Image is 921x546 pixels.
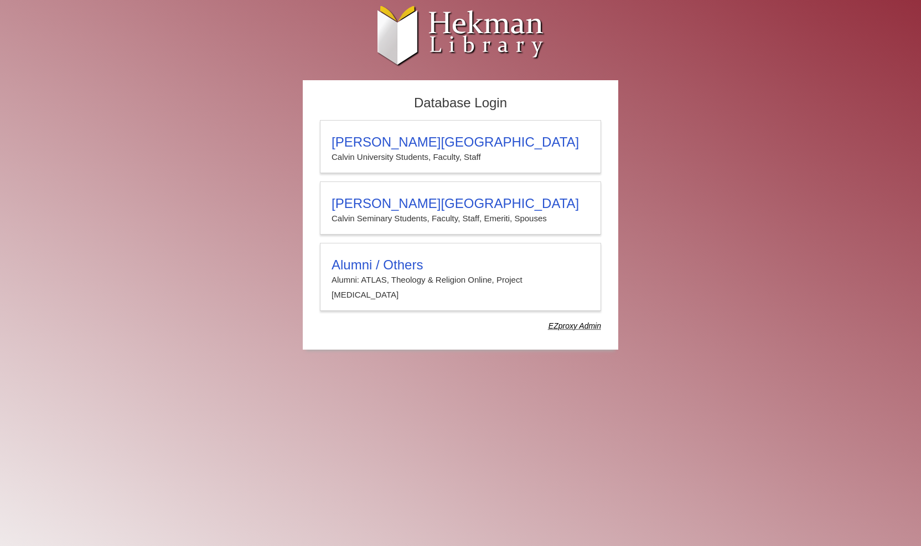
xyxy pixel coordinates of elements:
[332,257,589,273] h3: Alumni / Others
[332,150,589,164] p: Calvin University Students, Faculty, Staff
[314,92,607,115] h2: Database Login
[332,134,589,150] h3: [PERSON_NAME][GEOGRAPHIC_DATA]
[332,196,589,211] h3: [PERSON_NAME][GEOGRAPHIC_DATA]
[332,257,589,302] summary: Alumni / OthersAlumni: ATLAS, Theology & Religion Online, Project [MEDICAL_DATA]
[320,181,601,235] a: [PERSON_NAME][GEOGRAPHIC_DATA]Calvin Seminary Students, Faculty, Staff, Emeriti, Spouses
[320,120,601,173] a: [PERSON_NAME][GEOGRAPHIC_DATA]Calvin University Students, Faculty, Staff
[549,321,601,330] dfn: Use Alumni login
[332,273,589,302] p: Alumni: ATLAS, Theology & Religion Online, Project [MEDICAL_DATA]
[332,211,589,226] p: Calvin Seminary Students, Faculty, Staff, Emeriti, Spouses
